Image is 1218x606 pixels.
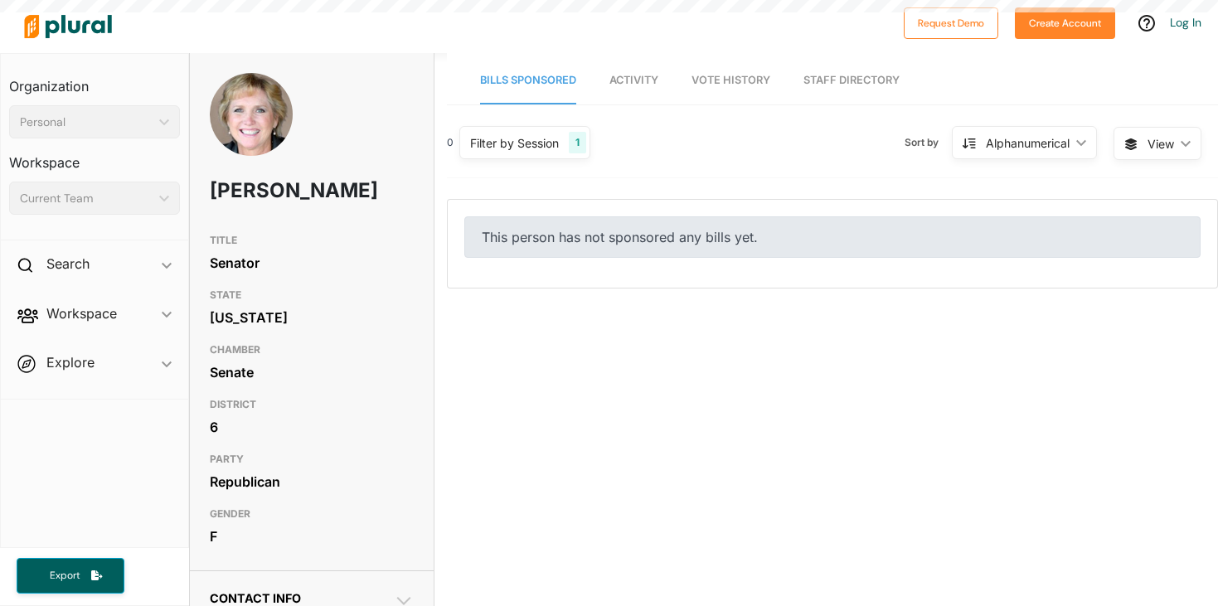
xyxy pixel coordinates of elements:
[1015,13,1115,31] a: Create Account
[20,190,153,207] div: Current Team
[691,74,770,86] span: Vote History
[609,57,658,104] a: Activity
[1148,135,1174,153] span: View
[210,395,413,415] h3: DISTRICT
[480,74,576,86] span: Bills Sponsored
[569,132,586,153] div: 1
[210,449,413,469] h3: PARTY
[904,7,998,39] button: Request Demo
[17,558,124,594] button: Export
[20,114,153,131] div: Personal
[210,415,413,439] div: 6
[210,591,301,605] span: Contact Info
[1015,7,1115,39] button: Create Account
[9,138,180,175] h3: Workspace
[1170,15,1201,30] a: Log In
[691,57,770,104] a: Vote History
[480,57,576,104] a: Bills Sponsored
[464,216,1201,258] div: This person has not sponsored any bills yet.
[210,340,413,360] h3: CHAMBER
[46,255,90,273] h2: Search
[210,504,413,524] h3: GENDER
[210,305,413,330] div: [US_STATE]
[447,135,454,150] div: 0
[9,62,180,99] h3: Organization
[904,13,998,31] a: Request Demo
[210,230,413,250] h3: TITLE
[210,285,413,305] h3: STATE
[38,569,91,583] span: Export
[210,524,413,549] div: F
[210,469,413,494] div: Republican
[470,134,559,152] div: Filter by Session
[210,73,293,156] img: Headshot of Becky Massey
[905,135,952,150] span: Sort by
[986,134,1070,152] div: Alphanumerical
[210,360,413,385] div: Senate
[609,74,658,86] span: Activity
[210,166,332,216] h1: [PERSON_NAME]
[210,250,413,275] div: Senator
[803,57,900,104] a: Staff Directory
